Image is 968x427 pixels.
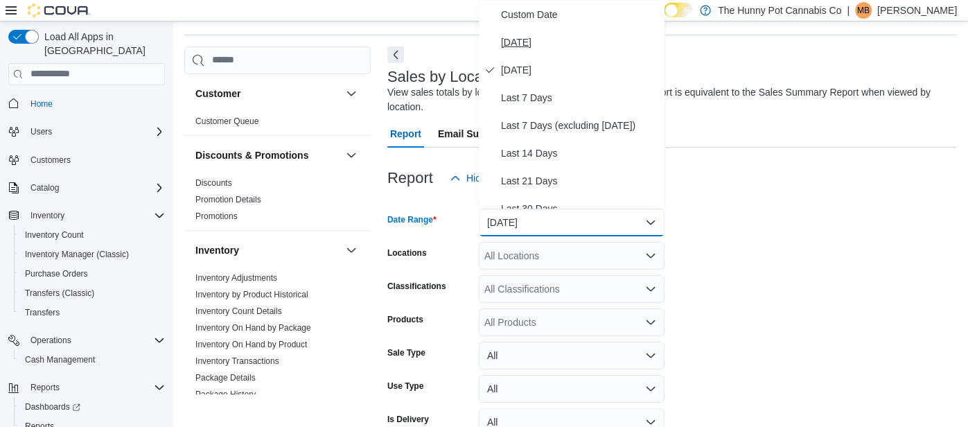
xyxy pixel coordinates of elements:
button: Open list of options [645,250,656,261]
a: Inventory On Hand by Product [195,340,307,349]
button: Users [25,123,58,140]
p: [PERSON_NAME] [877,2,957,19]
button: Next [387,46,404,63]
span: Home [30,98,53,110]
button: Cash Management [14,350,170,369]
span: Customers [30,155,71,166]
span: [DATE] [501,34,659,51]
span: Load All Apps in [GEOGRAPHIC_DATA] [39,30,165,58]
label: Use Type [387,381,423,392]
a: Inventory Count [19,227,89,243]
span: Inventory Manager (Classic) [19,246,165,263]
button: Catalog [25,180,64,196]
div: Discounts & Promotions [184,175,371,230]
span: Customers [25,151,165,168]
a: Transfers (Classic) [19,285,100,302]
span: Operations [30,335,71,346]
div: View sales totals by location for a specified date range. This report is equivalent to the Sales ... [387,85,950,114]
div: Mackenzie Brewitt [855,2,872,19]
label: Sale Type [387,347,425,358]
span: Inventory Count Details [195,306,282,317]
button: Reports [3,378,170,397]
img: Cova [28,3,90,17]
span: Transfers [19,304,165,321]
button: Customer [195,87,340,101]
span: Last 14 Days [501,145,659,162]
span: Purchase Orders [25,268,88,279]
p: The Hunny Pot Cannabis Co [718,2,841,19]
h3: Customer [195,87,240,101]
span: Inventory Adjustments [195,272,277,284]
a: Transfers [19,304,65,321]
span: Inventory Count [25,229,84,241]
a: Package History [195,390,256,399]
span: Inventory Transactions [195,356,279,367]
a: Promotion Details [195,195,261,204]
button: Inventory [3,206,170,225]
button: Operations [25,332,77,349]
button: Inventory [25,207,70,224]
label: Is Delivery [387,414,429,425]
a: Cash Management [19,351,100,368]
span: Users [30,126,52,137]
button: Purchase Orders [14,264,170,284]
button: All [479,342,665,369]
label: Locations [387,247,427,259]
span: Catalog [30,182,59,193]
a: Purchase Orders [19,265,94,282]
span: Purchase Orders [19,265,165,282]
button: Open list of options [645,317,656,328]
span: Package History [195,389,256,400]
span: Last 7 Days (excluding [DATE]) [501,117,659,134]
button: Inventory Count [14,225,170,245]
span: Reports [30,382,60,393]
input: Dark Mode [664,3,693,17]
span: Users [25,123,165,140]
h3: Discounts & Promotions [195,148,308,162]
a: Inventory On Hand by Package [195,323,311,333]
a: Inventory Manager (Classic) [19,246,134,263]
button: Customer [343,85,360,102]
button: Catalog [3,178,170,198]
span: Report [390,120,421,148]
span: MB [857,2,870,19]
span: Discounts [195,177,232,189]
button: Inventory Manager (Classic) [14,245,170,264]
span: Inventory On Hand by Package [195,322,311,333]
span: Inventory Count [19,227,165,243]
h3: Inventory [195,243,239,257]
button: Reports [25,379,65,396]
button: Hide Parameters [444,164,545,192]
a: Discounts [195,178,232,188]
span: Promotions [195,211,238,222]
h3: Sales by Location [387,69,508,85]
span: Cash Management [19,351,165,368]
button: Discounts & Promotions [343,147,360,164]
span: Package Details [195,372,256,383]
button: Transfers (Classic) [14,284,170,303]
span: Hide Parameters [466,171,539,185]
div: Customer [184,113,371,135]
label: Classifications [387,281,446,292]
button: Home [3,94,170,114]
a: Inventory Count Details [195,306,282,316]
button: Customers [3,150,170,170]
a: Customer Queue [195,116,258,126]
span: Last 7 Days [501,89,659,106]
span: Inventory Manager (Classic) [25,249,129,260]
span: Operations [25,332,165,349]
span: Reports [25,379,165,396]
label: Products [387,314,423,325]
a: Dashboards [19,399,86,415]
button: Transfers [14,303,170,322]
button: Operations [3,331,170,350]
span: Inventory by Product Historical [195,289,308,300]
h3: Report [387,170,433,186]
a: Dashboards [14,397,170,417]
p: | [847,2,850,19]
span: Dashboards [19,399,165,415]
span: Inventory [25,207,165,224]
a: Inventory Adjustments [195,273,277,283]
span: Customer Queue [195,116,258,127]
span: Transfers (Classic) [25,288,94,299]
